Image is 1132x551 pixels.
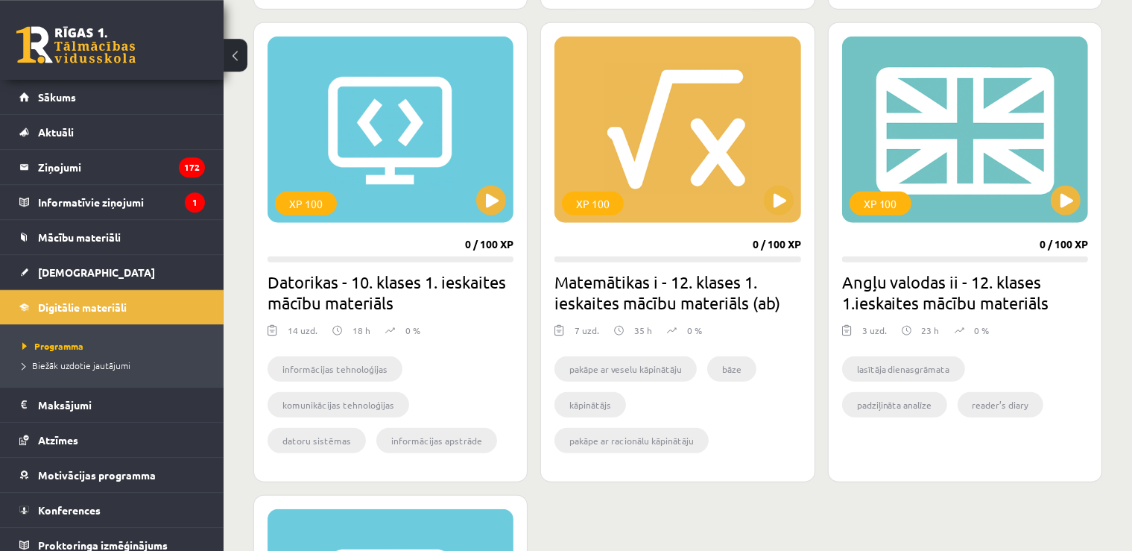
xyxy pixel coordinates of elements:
p: 0 % [687,324,702,337]
h2: Angļu valodas ii - 12. klases 1.ieskaites mācību materiāls [842,271,1088,313]
p: 0 % [405,324,420,337]
a: Aktuāli [19,115,205,149]
li: pakāpe ar veselu kāpinātāju [554,356,697,382]
a: Informatīvie ziņojumi1 [19,185,205,219]
a: Programma [22,339,209,353]
span: Atzīmes [38,433,78,447]
span: Biežāk uzdotie jautājumi [22,359,130,371]
legend: Maksājumi [38,388,205,422]
legend: Ziņojumi [38,150,205,184]
li: padziļināta analīze [842,392,947,418]
li: datoru sistēmas [268,428,366,453]
span: Motivācijas programma [38,468,156,482]
a: Maksājumi [19,388,205,422]
span: [DEMOGRAPHIC_DATA] [38,265,155,279]
a: Atzīmes [19,423,205,457]
a: Motivācijas programma [19,458,205,492]
li: bāze [707,356,756,382]
legend: Informatīvie ziņojumi [38,185,205,219]
li: komunikācijas tehnoloģijas [268,392,409,418]
span: Sākums [38,90,76,104]
span: Konferences [38,503,101,517]
div: XP 100 [850,192,911,215]
li: kāpinātājs [554,392,626,418]
i: 172 [179,157,205,177]
div: XP 100 [275,192,337,215]
li: reader’s diary [958,392,1043,418]
a: Mācību materiāli [19,220,205,254]
div: 7 uzd. [575,324,599,346]
a: Ziņojumi172 [19,150,205,184]
li: informācijas apstrāde [376,428,497,453]
a: Konferences [19,493,205,527]
p: 18 h [352,324,370,337]
span: Programma [22,340,83,352]
a: [DEMOGRAPHIC_DATA] [19,255,205,289]
li: lasītāja dienasgrāmata [842,356,965,382]
i: 1 [185,192,205,212]
li: pakāpe ar racionālu kāpinātāju [554,428,709,453]
li: informācijas tehnoloģijas [268,356,402,382]
a: Rīgas 1. Tālmācības vidusskola [16,26,136,63]
p: 35 h [634,324,652,337]
span: Digitālie materiāli [38,300,127,314]
a: Sākums [19,80,205,114]
h2: Matemātikas i - 12. klases 1. ieskaites mācību materiāls (ab) [554,271,800,313]
div: 14 uzd. [288,324,317,346]
h2: Datorikas - 10. klases 1. ieskaites mācību materiāls [268,271,513,313]
div: 3 uzd. [862,324,887,346]
a: Digitālie materiāli [19,290,205,324]
div: XP 100 [562,192,624,215]
span: Mācību materiāli [38,230,121,244]
p: 0 % [975,324,990,337]
a: Biežāk uzdotie jautājumi [22,359,209,372]
span: Aktuāli [38,125,74,139]
p: 23 h [922,324,940,337]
